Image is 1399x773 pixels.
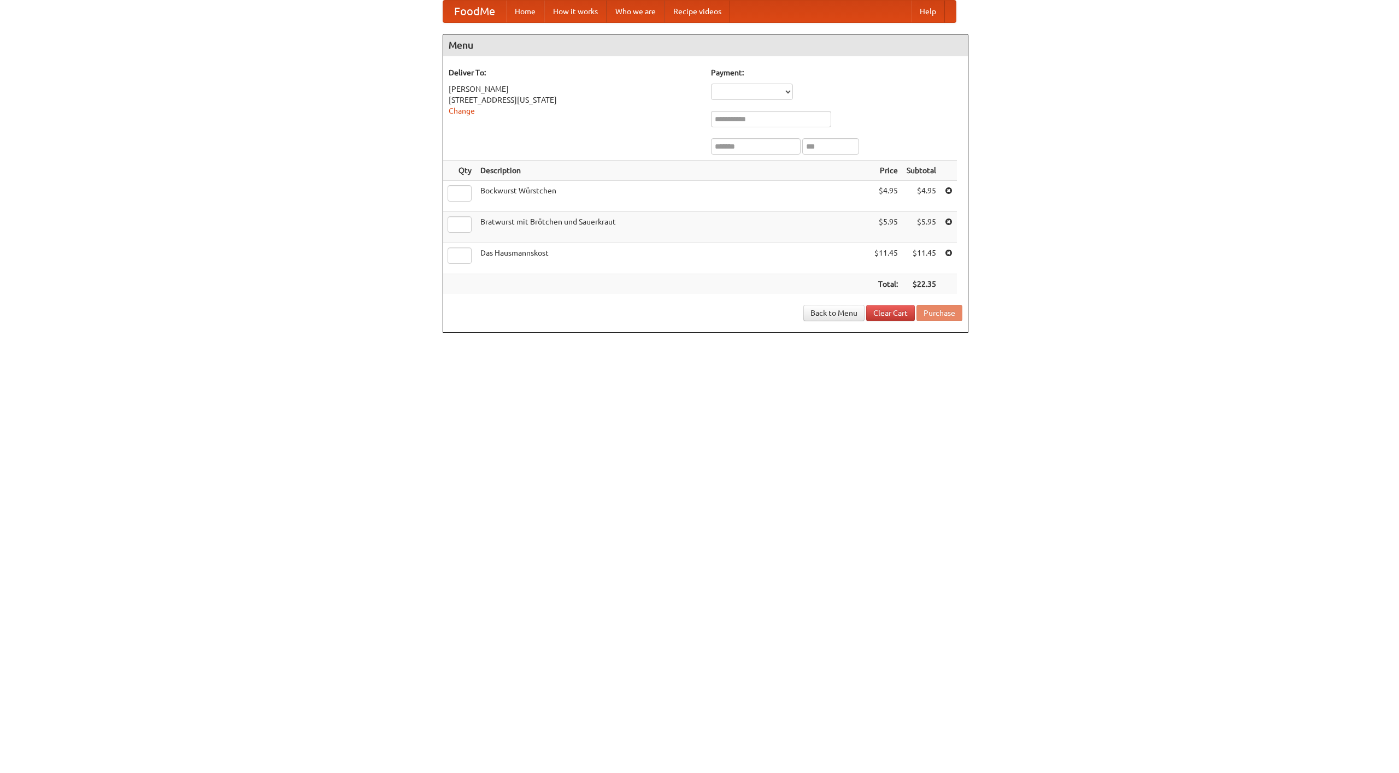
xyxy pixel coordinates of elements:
[916,305,962,321] button: Purchase
[449,67,700,78] h5: Deliver To:
[449,107,475,115] a: Change
[866,305,915,321] a: Clear Cart
[803,305,865,321] a: Back to Menu
[870,212,902,243] td: $5.95
[449,84,700,95] div: [PERSON_NAME]
[902,161,940,181] th: Subtotal
[476,212,870,243] td: Bratwurst mit Brötchen und Sauerkraut
[544,1,607,22] a: How it works
[506,1,544,22] a: Home
[911,1,945,22] a: Help
[443,161,476,181] th: Qty
[476,161,870,181] th: Description
[902,181,940,212] td: $4.95
[870,161,902,181] th: Price
[443,1,506,22] a: FoodMe
[711,67,962,78] h5: Payment:
[449,95,700,105] div: [STREET_ADDRESS][US_STATE]
[870,243,902,274] td: $11.45
[902,274,940,294] th: $22.35
[665,1,730,22] a: Recipe videos
[902,212,940,243] td: $5.95
[476,181,870,212] td: Bockwurst Würstchen
[476,243,870,274] td: Das Hausmannskost
[902,243,940,274] td: $11.45
[870,181,902,212] td: $4.95
[443,34,968,56] h4: Menu
[870,274,902,294] th: Total:
[607,1,665,22] a: Who we are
